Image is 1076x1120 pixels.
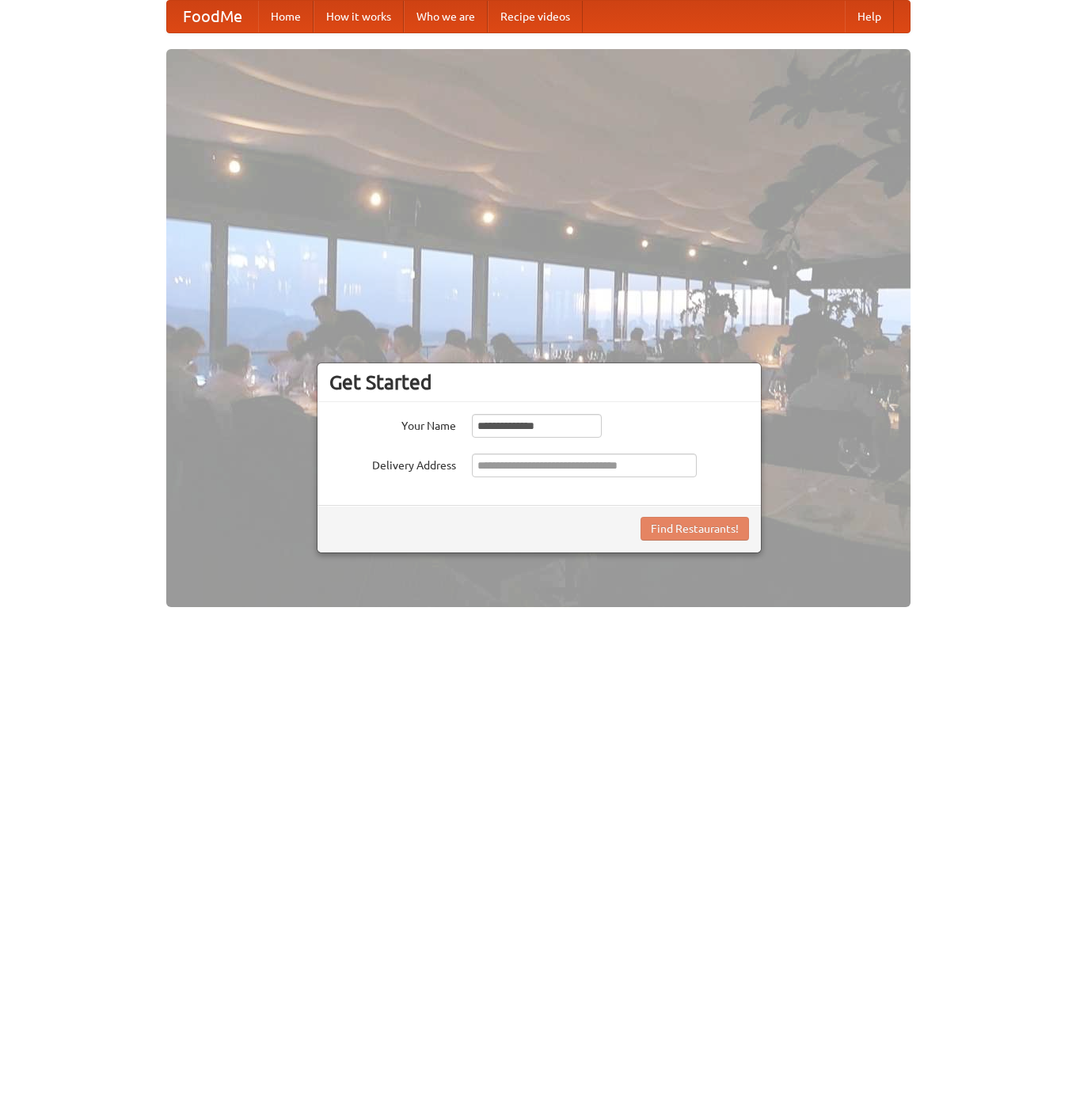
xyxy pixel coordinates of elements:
[167,1,258,32] a: FoodMe
[329,370,749,394] h3: Get Started
[329,414,456,434] label: Your Name
[258,1,314,32] a: Home
[845,1,894,32] a: Help
[404,1,488,32] a: Who we are
[488,1,583,32] a: Recipe videos
[329,454,456,473] label: Delivery Address
[314,1,404,32] a: How it works
[641,517,749,541] button: Find Restaurants!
